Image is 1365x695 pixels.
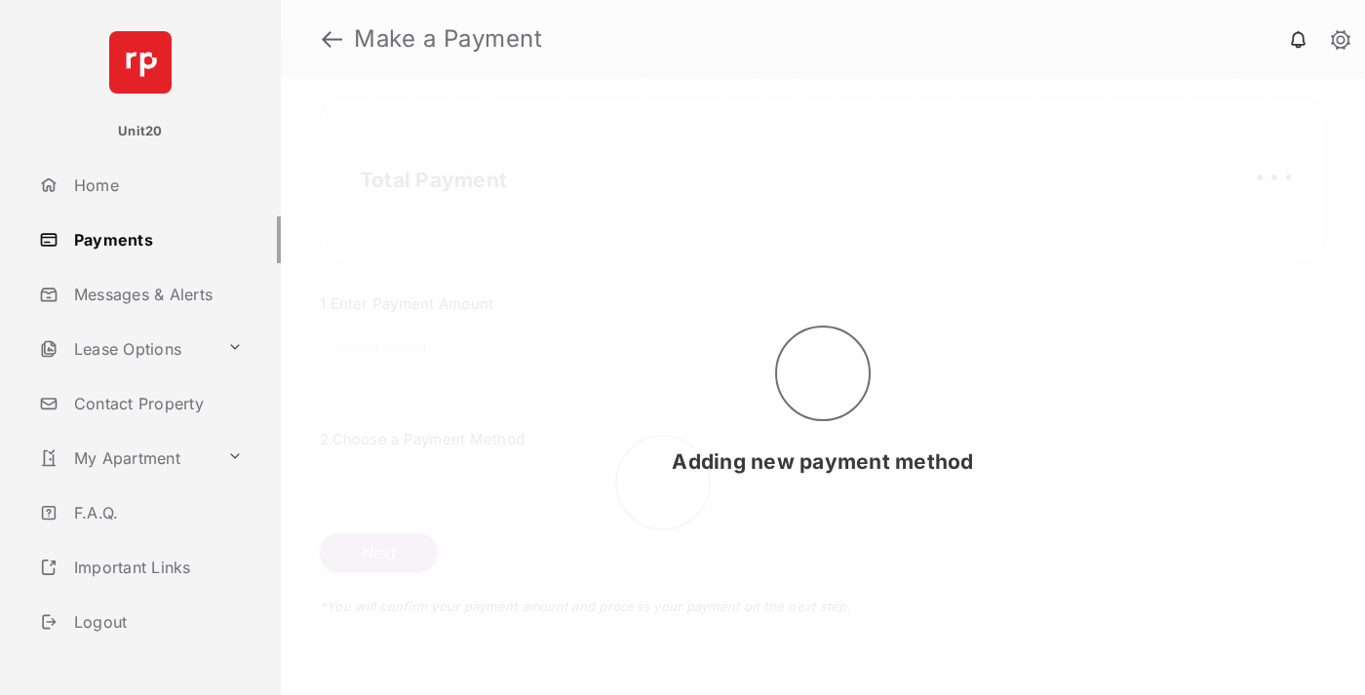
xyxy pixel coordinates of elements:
img: svg+xml;base64,PHN2ZyB4bWxucz0iaHR0cDovL3d3dy53My5vcmcvMjAwMC9zdmciIHdpZHRoPSI2NCIgaGVpZ2h0PSI2NC... [109,31,172,94]
a: Lease Options [31,326,219,372]
a: Important Links [31,544,251,591]
a: Logout [31,598,281,645]
a: F.A.Q. [31,489,281,536]
p: Unit20 [118,122,163,141]
a: Messages & Alerts [31,271,281,318]
span: Adding new payment method [672,449,973,474]
a: Contact Property [31,380,281,427]
a: Home [31,162,281,209]
a: My Apartment [31,435,219,482]
a: Payments [31,216,281,263]
strong: Make a Payment [354,27,542,51]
